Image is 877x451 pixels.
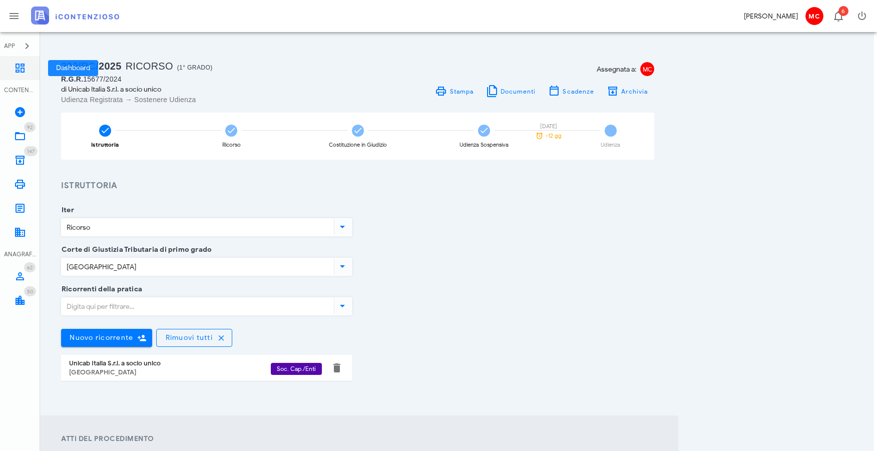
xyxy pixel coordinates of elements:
div: [GEOGRAPHIC_DATA] [69,368,271,376]
button: Rimuovi tutti [156,329,232,347]
span: Ricorso [126,61,173,72]
div: Unicab Italia S.r.l. a socio unico [69,359,271,367]
span: MC [640,62,654,76]
img: logo-text-2x.png [31,7,119,25]
button: Scadenze [542,84,601,98]
label: Ricorrenti della pratica [59,284,142,294]
span: Scadenze [562,88,594,95]
span: Rimuovi tutti [165,333,213,342]
div: Costituzione in Giudizio [329,142,387,148]
span: MC [805,7,823,25]
h4: Atti del Procedimento [61,433,654,444]
label: Iter [59,205,74,215]
button: MC [802,4,826,28]
span: Distintivo [24,146,38,156]
span: Assegnata a: [597,64,636,75]
button: Distintivo [826,4,850,28]
div: [PERSON_NAME] [744,11,798,22]
span: 220/RC/2025 [61,61,122,72]
span: -12 gg [546,133,562,139]
span: Stampa [449,88,474,95]
span: (1° Grado) [177,64,213,71]
div: ANAGRAFICA [4,250,36,259]
span: Distintivo [24,122,36,132]
span: R.G.R. [61,75,83,83]
div: Istruttoria [91,142,119,148]
a: Stampa [429,84,480,98]
button: Documenti [480,84,542,98]
div: CONTENZIOSO [4,86,36,95]
h3: Istruttoria [61,180,654,192]
span: Distintivo [838,6,848,16]
label: Corte di Giustizia Tributaria di primo grado [59,245,212,255]
button: Elimina [331,362,343,374]
button: Archivia [600,84,654,98]
input: Digita qui per filtrare... [62,298,332,315]
span: 5 [605,125,617,137]
span: 92 [27,124,33,131]
span: Nuovo ricorrente [69,333,133,342]
input: Corte di Giustizia Tributaria di primo grado [62,258,332,275]
div: Udienza Registrata → Sostenere Udienza [61,95,352,105]
span: Distintivo [24,286,36,296]
span: 147 [27,148,35,155]
div: [DATE] [531,124,566,129]
span: Distintivo [24,262,36,272]
span: Documenti [500,88,536,95]
input: Iter [62,219,332,236]
span: Soc. Cap./Enti [277,363,316,375]
span: 62 [27,264,33,271]
div: 15677/2024 [61,74,352,84]
div: Udienza Sospensiva [460,142,509,148]
span: 50 [27,288,33,295]
div: Ricorso [222,142,241,148]
div: di Unicab Italia S.r.l. a socio unico [61,84,352,95]
div: Udienza [601,142,620,148]
span: Archivia [621,88,648,95]
button: Nuovo ricorrente [61,329,152,347]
